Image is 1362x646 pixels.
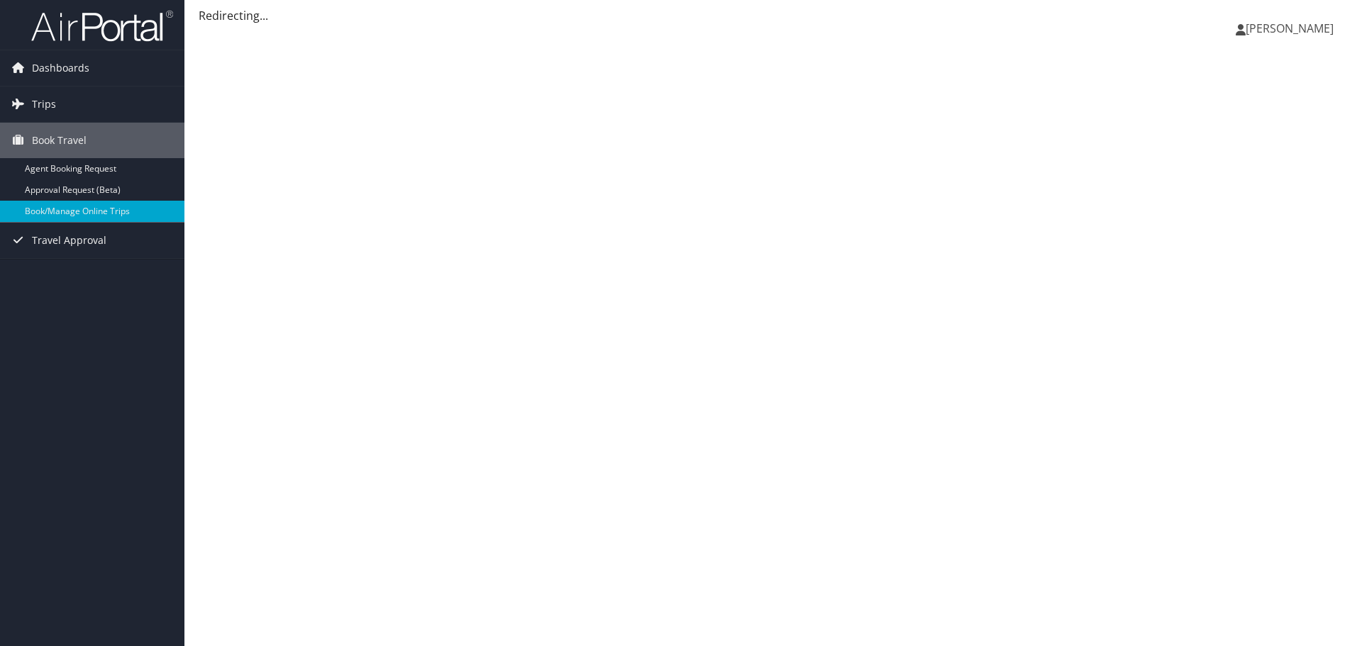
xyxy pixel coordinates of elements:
[32,123,87,158] span: Book Travel
[32,223,106,258] span: Travel Approval
[199,7,1348,24] div: Redirecting...
[31,9,173,43] img: airportal-logo.png
[32,50,89,86] span: Dashboards
[32,87,56,122] span: Trips
[1236,7,1348,50] a: [PERSON_NAME]
[1246,21,1334,36] span: [PERSON_NAME]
